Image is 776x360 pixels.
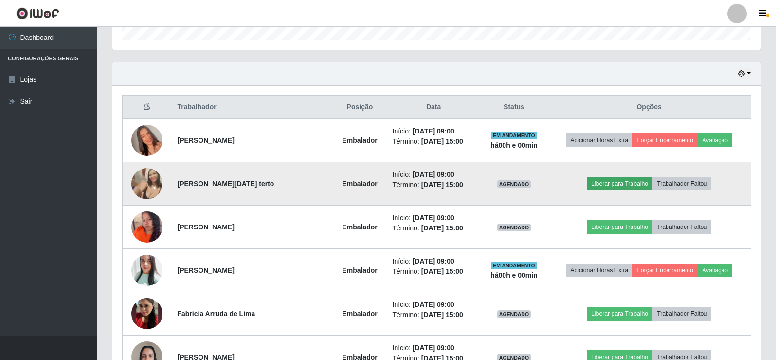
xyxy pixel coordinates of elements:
[587,220,652,234] button: Liberar para Trabalho
[421,181,463,189] time: [DATE] 15:00
[178,180,274,188] strong: [PERSON_NAME][DATE] terto
[587,177,652,190] button: Liberar para Trabalho
[652,220,711,234] button: Trabalhador Faltou
[393,300,475,310] li: Início:
[178,266,235,274] strong: [PERSON_NAME]
[491,132,537,139] span: EM ANDAMENTO
[393,213,475,223] li: Início:
[342,310,377,318] strong: Embalador
[421,311,463,319] time: [DATE] 15:00
[393,126,475,136] li: Início:
[497,180,531,188] span: AGENDADO
[652,307,711,321] button: Trabalhador Faltou
[566,133,632,147] button: Adicionar Horas Extra
[632,264,698,277] button: Forçar Encerramento
[490,271,538,279] strong: há 00 h e 00 min
[413,127,454,135] time: [DATE] 09:00
[547,96,751,119] th: Opções
[421,137,463,145] time: [DATE] 15:00
[393,310,475,320] li: Término:
[413,301,454,308] time: [DATE] 09:00
[393,223,475,233] li: Término:
[342,223,377,231] strong: Embalador
[413,344,454,352] time: [DATE] 09:00
[178,136,235,144] strong: [PERSON_NAME]
[333,96,387,119] th: Posição
[16,7,59,19] img: CoreUI Logo
[393,136,475,147] li: Término:
[178,223,235,231] strong: [PERSON_NAME]
[421,224,463,232] time: [DATE] 15:00
[131,113,162,168] img: 1751455620559.jpeg
[413,257,454,265] time: [DATE] 09:00
[393,256,475,266] li: Início:
[491,262,537,269] span: EM ANDAMENTO
[342,180,377,188] strong: Embalador
[413,171,454,178] time: [DATE] 09:00
[698,133,732,147] button: Avaliação
[652,177,711,190] button: Trabalhador Faltou
[131,252,162,289] img: 1748729241814.jpeg
[393,343,475,353] li: Início:
[490,141,538,149] strong: há 00 h e 00 min
[387,96,481,119] th: Data
[342,266,377,274] strong: Embalador
[481,96,548,119] th: Status
[587,307,652,321] button: Liberar para Trabalho
[497,224,531,231] span: AGENDADO
[342,136,377,144] strong: Embalador
[497,310,531,318] span: AGENDADO
[393,266,475,277] li: Término:
[566,264,632,277] button: Adicionar Horas Extra
[178,310,255,318] strong: Fabricia Arruda de Lima
[632,133,698,147] button: Forçar Encerramento
[698,264,732,277] button: Avaliação
[131,208,162,246] img: 1755740399954.jpeg
[421,267,463,275] time: [DATE] 15:00
[413,214,454,222] time: [DATE] 09:00
[172,96,333,119] th: Trabalhador
[131,163,162,204] img: 1725053831391.jpeg
[393,180,475,190] li: Término:
[393,170,475,180] li: Início:
[131,286,162,341] img: 1734129237626.jpeg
